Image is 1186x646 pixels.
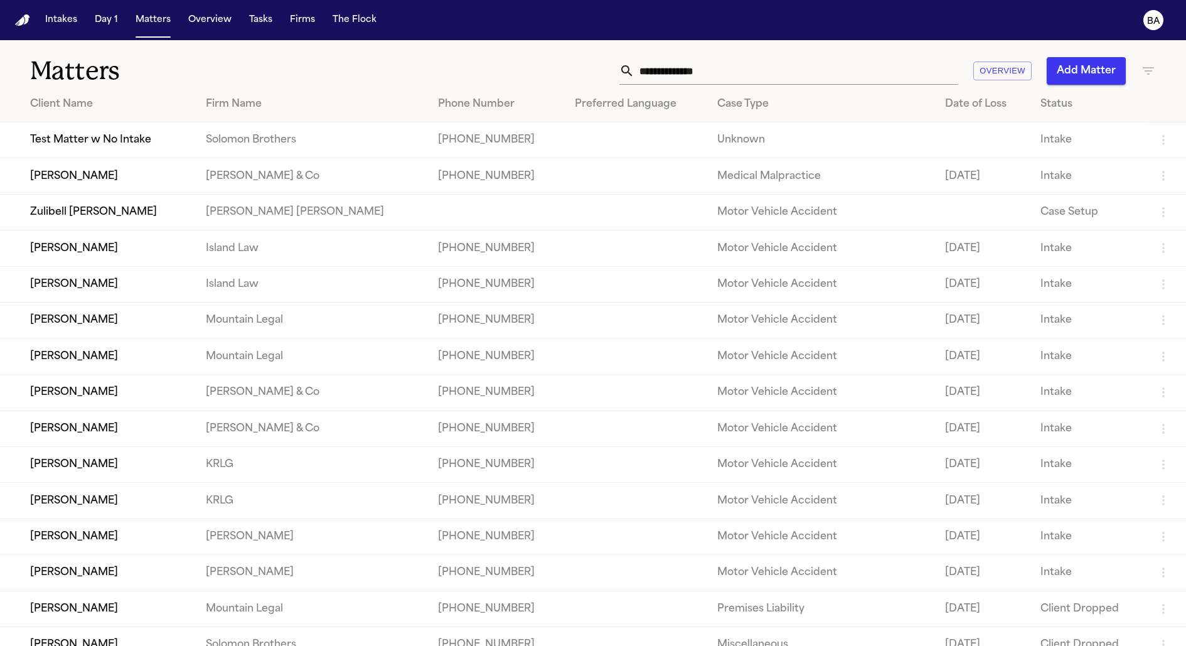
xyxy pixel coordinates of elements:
[428,446,565,482] td: [PHONE_NUMBER]
[428,591,565,627] td: [PHONE_NUMBER]
[935,375,1030,411] td: [DATE]
[328,9,382,31] button: The Flock
[935,555,1030,591] td: [DATE]
[707,555,934,591] td: Motor Vehicle Accident
[707,158,934,194] td: Medical Malpractice
[707,303,934,338] td: Motor Vehicle Accident
[935,519,1030,554] td: [DATE]
[428,338,565,374] td: [PHONE_NUMBER]
[244,9,277,31] button: Tasks
[428,519,565,554] td: [PHONE_NUMBER]
[935,446,1030,482] td: [DATE]
[131,9,176,31] button: Matters
[707,446,934,482] td: Motor Vehicle Accident
[1030,122,1146,158] td: Intake
[1030,483,1146,519] td: Intake
[945,97,1020,112] div: Date of Loss
[15,14,30,26] img: Finch Logo
[15,14,30,26] a: Home
[717,97,924,112] div: Case Type
[196,194,428,230] td: [PERSON_NAME] [PERSON_NAME]
[1030,411,1146,446] td: Intake
[707,266,934,302] td: Motor Vehicle Accident
[575,97,697,112] div: Preferred Language
[1030,519,1146,554] td: Intake
[1030,338,1146,374] td: Intake
[707,411,934,446] td: Motor Vehicle Accident
[196,158,428,194] td: [PERSON_NAME] & Co
[196,338,428,374] td: Mountain Legal
[707,591,934,627] td: Premises Liability
[973,62,1032,81] button: Overview
[428,375,565,411] td: [PHONE_NUMBER]
[935,303,1030,338] td: [DATE]
[196,555,428,591] td: [PERSON_NAME]
[428,122,565,158] td: [PHONE_NUMBER]
[707,338,934,374] td: Motor Vehicle Accident
[196,446,428,482] td: KRLG
[935,411,1030,446] td: [DATE]
[935,338,1030,374] td: [DATE]
[707,375,934,411] td: Motor Vehicle Accident
[30,55,357,87] h1: Matters
[707,519,934,554] td: Motor Vehicle Accident
[428,411,565,446] td: [PHONE_NUMBER]
[1030,303,1146,338] td: Intake
[428,158,565,194] td: [PHONE_NUMBER]
[1030,266,1146,302] td: Intake
[196,266,428,302] td: Island Law
[1040,97,1136,112] div: Status
[1030,375,1146,411] td: Intake
[196,483,428,519] td: KRLG
[196,411,428,446] td: [PERSON_NAME] & Co
[707,122,934,158] td: Unknown
[196,375,428,411] td: [PERSON_NAME] & Co
[935,266,1030,302] td: [DATE]
[40,9,82,31] button: Intakes
[935,591,1030,627] td: [DATE]
[935,158,1030,194] td: [DATE]
[196,591,428,627] td: Mountain Legal
[1030,555,1146,591] td: Intake
[183,9,237,31] button: Overview
[707,194,934,230] td: Motor Vehicle Accident
[196,230,428,266] td: Island Law
[428,483,565,519] td: [PHONE_NUMBER]
[196,519,428,554] td: [PERSON_NAME]
[285,9,320,31] button: Firms
[1030,591,1146,627] td: Client Dropped
[1030,194,1146,230] td: Case Setup
[438,97,555,112] div: Phone Number
[428,266,565,302] td: [PHONE_NUMBER]
[1047,57,1126,85] button: Add Matter
[206,97,418,112] div: Firm Name
[1030,230,1146,266] td: Intake
[935,230,1030,266] td: [DATE]
[935,483,1030,519] td: [DATE]
[1030,158,1146,194] td: Intake
[90,9,123,31] button: Day 1
[196,303,428,338] td: Mountain Legal
[428,303,565,338] td: [PHONE_NUMBER]
[30,97,186,112] div: Client Name
[707,483,934,519] td: Motor Vehicle Accident
[1030,446,1146,482] td: Intake
[707,230,934,266] td: Motor Vehicle Accident
[196,122,428,158] td: Solomon Brothers
[428,555,565,591] td: [PHONE_NUMBER]
[428,230,565,266] td: [PHONE_NUMBER]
